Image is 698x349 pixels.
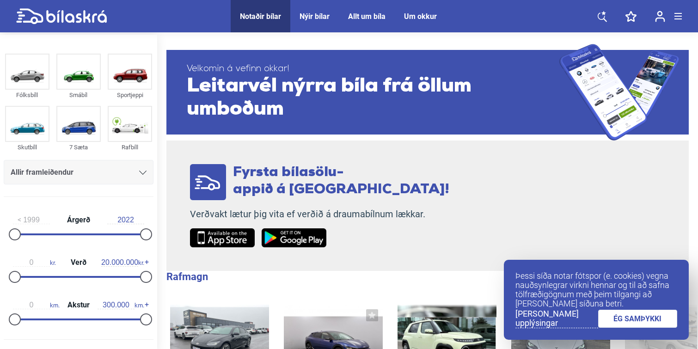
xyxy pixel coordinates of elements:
[515,309,598,328] a: [PERSON_NAME] upplýsingar
[13,301,60,309] span: km.
[5,90,49,100] div: Fólksbíll
[190,208,449,220] p: Verðvakt lætur þig vita ef verðið á draumabílnum lækkar.
[98,301,144,309] span: km.
[187,63,559,75] span: Velkomin á vefinn okkar!
[108,90,152,100] div: Sportjeppi
[404,12,437,21] a: Um okkur
[166,271,208,282] b: Rafmagn
[515,271,677,308] p: Þessi síða notar fótspor (e. cookies) vegna nauðsynlegrar virkni hennar og til að safna tölfræðig...
[65,216,92,224] span: Árgerð
[108,142,152,153] div: Rafbíll
[166,44,689,141] a: Velkomin á vefinn okkar!Leitarvél nýrra bíla frá öllum umboðum
[13,258,56,267] span: kr.
[300,12,330,21] a: Nýir bílar
[187,75,559,121] span: Leitarvél nýrra bíla frá öllum umboðum
[56,142,101,153] div: 7 Sæta
[56,90,101,100] div: Smábíl
[101,258,144,267] span: kr.
[65,301,92,309] span: Akstur
[348,12,386,21] a: Allt um bíla
[11,166,73,179] span: Allir framleiðendur
[598,310,678,328] a: ÉG SAMÞYKKI
[233,165,449,197] span: Fyrsta bílasölu- appið á [GEOGRAPHIC_DATA]!
[5,142,49,153] div: Skutbíll
[240,12,281,21] a: Notaðir bílar
[655,11,665,22] img: user-login.svg
[68,259,89,266] span: Verð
